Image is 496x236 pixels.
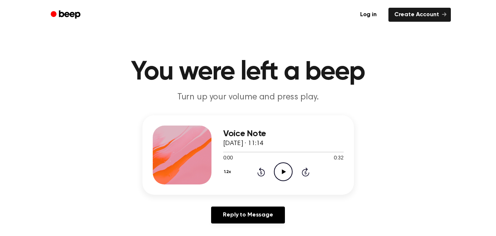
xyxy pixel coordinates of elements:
[60,59,436,85] h1: You were left a beep
[223,140,264,147] span: [DATE] · 11:14
[223,155,233,162] span: 0:00
[211,207,285,223] a: Reply to Message
[223,166,234,178] button: 1.2x
[223,129,344,139] h3: Voice Note
[46,8,87,22] a: Beep
[388,8,451,22] a: Create Account
[107,91,389,103] p: Turn up your volume and press play.
[334,155,343,162] span: 0:32
[353,6,384,23] a: Log in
